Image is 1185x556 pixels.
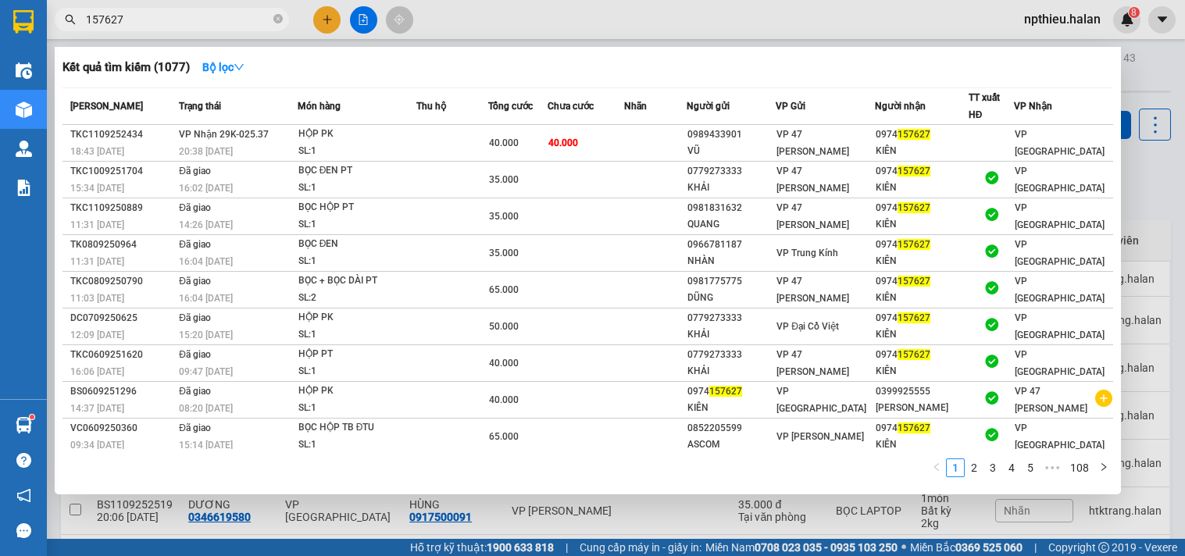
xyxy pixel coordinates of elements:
span: 40.000 [489,137,519,148]
div: KIÊN [876,290,968,306]
div: KIÊN [876,253,968,269]
span: Đã giao [179,312,211,323]
div: BỌC HỘP PT [298,199,416,216]
span: Đã giao [179,422,211,433]
img: warehouse-icon [16,102,32,118]
span: VP Nhận 29K-025.37 [179,129,269,140]
span: 50.000 [489,321,519,332]
span: notification [16,488,31,503]
li: 4 [1002,458,1021,477]
button: left [927,458,946,477]
img: warehouse-icon [16,62,32,79]
div: HỘP PK [298,309,416,326]
div: 0974 [876,420,968,437]
div: KHẢI [687,180,775,196]
strong: Bộ lọc [202,61,244,73]
span: 18:43 [DATE] [70,146,124,157]
span: VP [GEOGRAPHIC_DATA] [776,386,866,414]
span: VP [GEOGRAPHIC_DATA] [1015,202,1105,230]
span: 157627 [898,129,930,140]
div: SL: 1 [298,253,416,270]
span: plus-circle [1095,390,1112,407]
span: Đã giao [179,166,211,176]
span: left [932,462,941,472]
span: question-circle [16,453,31,468]
div: TKC0609251620 [70,347,174,363]
span: VP Trung Kính [776,248,838,258]
span: search [65,14,76,25]
a: 5 [1022,459,1039,476]
img: warehouse-icon [16,141,32,157]
span: Người gửi [687,101,730,112]
div: KHẢI [687,326,775,343]
span: VP [GEOGRAPHIC_DATA] [1015,422,1105,451]
div: BS0609251296 [70,383,174,400]
span: 40.000 [489,394,519,405]
li: Next 5 Pages [1040,458,1065,477]
div: BỌC ĐEN PT [298,162,416,180]
span: message [16,523,31,538]
div: DŨNG [687,290,775,306]
div: 0981831632 [687,200,775,216]
span: VP [GEOGRAPHIC_DATA] [1015,166,1105,194]
span: down [234,62,244,73]
span: 11:31 [DATE] [70,256,124,267]
span: VP Nhận [1014,101,1052,112]
div: SL: 1 [298,363,416,380]
div: KIÊN [876,437,968,453]
div: 0974 [876,127,968,143]
div: 0974 [876,200,968,216]
div: TKC0809250790 [70,273,174,290]
div: SL: 1 [298,143,416,160]
span: VP [PERSON_NAME] [776,431,864,442]
span: Trạng thái [179,101,221,112]
span: VP 47 [PERSON_NAME] [776,349,849,377]
span: VP 47 [PERSON_NAME] [776,276,849,304]
div: BỌC ĐEN [298,236,416,253]
div: TK0809250964 [70,237,174,253]
div: KIÊN [876,216,968,233]
li: Next Page [1094,458,1113,477]
span: 157627 [898,349,930,360]
span: Đã giao [179,276,211,287]
a: 108 [1065,459,1094,476]
span: 157627 [898,202,930,213]
a: 4 [1003,459,1020,476]
span: VP 47 [PERSON_NAME] [776,202,849,230]
div: 0852205599 [687,420,775,437]
span: 35.000 [489,211,519,222]
input: Tìm tên, số ĐT hoặc mã đơn [86,11,270,28]
div: HỘP PK [298,383,416,400]
span: 157627 [898,422,930,433]
div: DC0709250625 [70,310,174,326]
span: 157627 [898,276,930,287]
div: KIÊN [876,143,968,159]
div: SL: 1 [298,326,416,344]
div: KIÊN [876,180,968,196]
span: VP 47 [PERSON_NAME] [776,166,849,194]
span: Thu hộ [416,101,446,112]
span: Đã giao [179,202,211,213]
div: 0779273333 [687,347,775,363]
span: 09:47 [DATE] [179,366,233,377]
div: SL: 1 [298,216,416,233]
span: VP [GEOGRAPHIC_DATA] [1015,129,1105,157]
span: VP Đại Cồ Việt [776,321,839,332]
li: 2 [965,458,983,477]
span: 15:14 [DATE] [179,440,233,451]
span: 65.000 [489,284,519,295]
div: 0974 [687,383,775,400]
span: Đã giao [179,239,211,250]
div: SL: 1 [298,400,416,417]
span: 15:20 [DATE] [179,330,233,340]
span: 40.000 [489,358,519,369]
sup: 1 [30,415,34,419]
span: 12:09 [DATE] [70,330,124,340]
div: VC0609250360 [70,420,174,437]
li: 3 [983,458,1002,477]
span: 16:04 [DATE] [179,256,233,267]
div: 0974 [876,310,968,326]
div: 0989433901 [687,127,775,143]
div: KHẢI [687,363,775,380]
div: SL: 2 [298,290,416,307]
